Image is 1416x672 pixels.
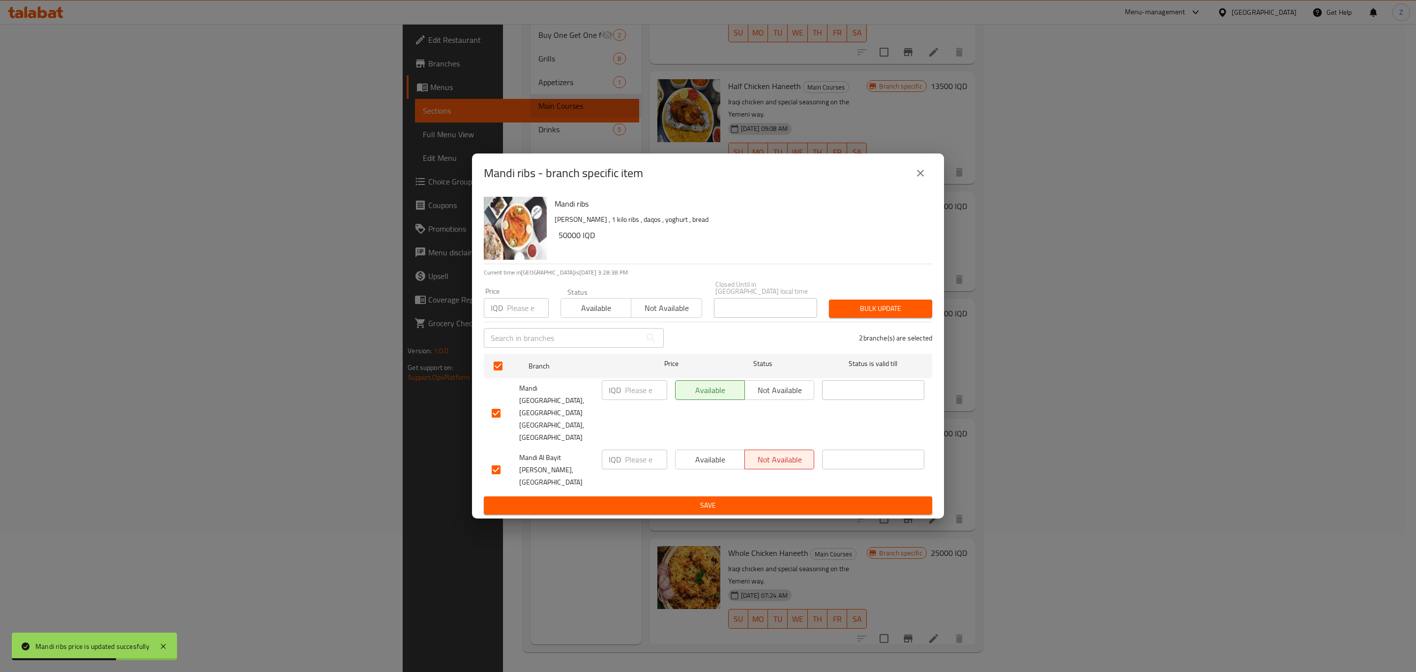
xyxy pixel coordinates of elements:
[484,328,641,348] input: Search in branches
[749,383,810,397] span: Not available
[484,496,932,515] button: Save
[484,197,547,260] img: Mandi ribs
[560,298,631,318] button: Available
[712,358,814,370] span: Status
[555,197,924,211] h6: Mandi ribs
[631,298,702,318] button: Not available
[491,302,503,314] p: IQD
[492,499,924,512] span: Save
[829,300,932,318] button: Bulk update
[565,301,627,315] span: Available
[679,453,741,467] span: Available
[507,298,549,318] input: Please enter price
[639,358,704,370] span: Price
[635,301,698,315] span: Not available
[529,360,631,372] span: Branch
[675,380,745,400] button: Available
[484,268,932,277] p: Current time in [GEOGRAPHIC_DATA] is [DATE] 3:28:38 PM
[859,333,932,343] p: 2 branche(s) are selected
[837,303,924,315] span: Bulk update
[609,454,621,465] p: IQD
[625,450,667,469] input: Please enter price
[625,380,667,400] input: Please enter price
[822,358,924,370] span: Status is valid till
[679,383,741,397] span: Available
[35,641,149,652] div: Mandi ribs price is updated succesfully
[484,165,643,181] h2: Mandi ribs - branch specific item
[609,384,621,396] p: IQD
[519,452,594,489] span: Mandi Al Bayit [PERSON_NAME], [GEOGRAPHIC_DATA]
[744,450,814,469] button: Not available
[744,380,814,400] button: Not available
[559,228,924,242] h6: 50000 IQD
[749,453,810,467] span: Not available
[675,450,745,469] button: Available
[909,161,932,185] button: close
[519,382,594,444] span: Mandi [GEOGRAPHIC_DATA], [GEOGRAPHIC_DATA] [GEOGRAPHIC_DATA], [GEOGRAPHIC_DATA]
[555,214,924,226] p: [PERSON_NAME] , 1 kilo ribs , daqos , yoghurt , bread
